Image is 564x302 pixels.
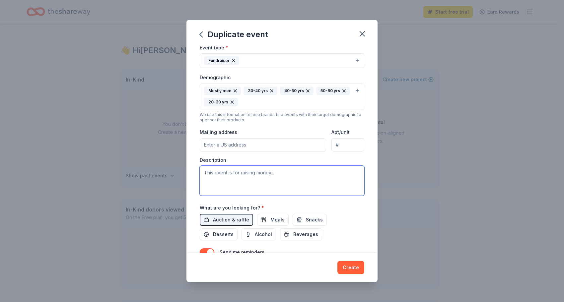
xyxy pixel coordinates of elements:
label: Apt/unit [331,129,350,136]
button: Fundraiser [200,53,364,68]
button: Alcohol [242,228,276,240]
button: Create [337,261,364,274]
span: Auction & raffle [213,216,249,224]
div: Duplicate event [200,29,268,40]
div: We use this information to help brands find events with their target demographic to sponsor their... [200,112,364,123]
div: 30-40 yrs [244,87,277,95]
span: Snacks [306,216,323,224]
span: Alcohol [255,230,272,238]
input: Enter a US address [200,138,326,151]
button: Desserts [200,228,238,240]
button: Auction & raffle [200,214,253,226]
button: Meals [257,214,289,226]
div: 40-50 yrs [280,87,314,95]
label: Send me reminders [220,249,264,255]
label: What are you looking for? [200,205,264,211]
button: Mostly men30-40 yrs40-50 yrs50-60 yrs20-30 yrs [200,84,364,109]
button: Snacks [293,214,327,226]
label: Description [200,157,226,163]
div: Mostly men [204,87,241,95]
div: 50-60 yrs [316,87,350,95]
span: Meals [270,216,285,224]
div: 20-30 yrs [204,98,238,106]
label: Event type [200,44,228,51]
span: Beverages [293,230,318,238]
button: Beverages [280,228,322,240]
input: # [331,138,364,151]
div: Fundraiser [204,56,239,65]
span: Desserts [213,230,234,238]
label: Demographic [200,74,231,81]
label: Mailing address [200,129,237,136]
